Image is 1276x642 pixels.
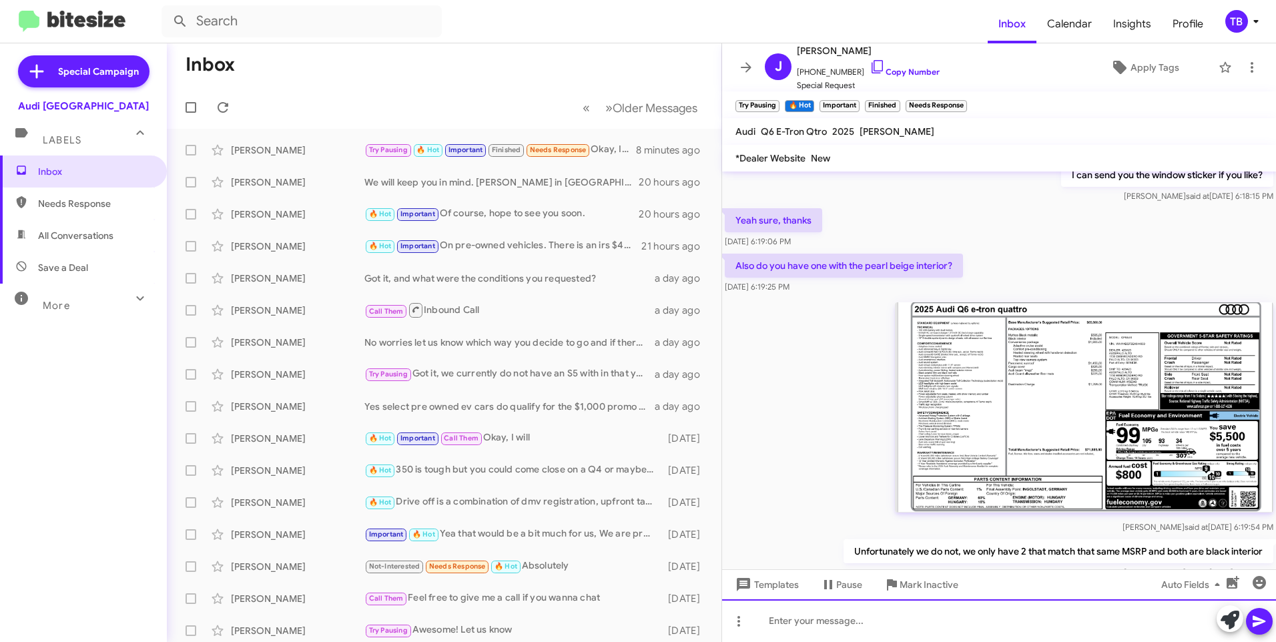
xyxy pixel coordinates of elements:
span: Labels [43,134,81,146]
span: 🔥 Hot [369,210,392,218]
div: 20 hours ago [639,176,711,189]
button: TB [1214,10,1261,33]
button: Apply Tags [1076,55,1212,79]
span: Call Them [369,594,404,603]
button: Templates [722,573,810,597]
span: said at [1186,191,1209,201]
div: [PERSON_NAME] [231,143,364,157]
p: Yeah sure, thanks [725,208,822,232]
div: [PERSON_NAME] [231,432,364,445]
div: [DATE] [662,624,711,637]
div: [PERSON_NAME] [231,464,364,477]
span: [PERSON_NAME] [860,125,934,137]
span: 🔥 Hot [369,434,392,442]
small: Important [820,100,860,112]
div: [PERSON_NAME] [231,304,364,317]
div: [DATE] [662,496,711,509]
div: No worries let us know which way you decide to go and if there is anything we can do to help make... [364,336,655,349]
span: Needs Response [429,562,486,571]
span: Special Campaign [58,65,139,78]
span: Older Messages [613,101,697,115]
button: Auto Fields [1151,573,1236,597]
span: Important [400,434,435,442]
span: Auto Fields [1161,573,1225,597]
span: Q6 E-Tron Qtro [761,125,827,137]
span: Important [400,210,435,218]
span: More [43,300,70,312]
div: [DATE] [662,560,711,573]
span: Try Pausing [369,626,408,635]
div: [PERSON_NAME] [231,496,364,509]
h1: Inbox [186,54,235,75]
div: a day ago [655,336,711,349]
span: Call Them [369,307,404,316]
div: [PERSON_NAME] [231,208,364,221]
div: Okay, I will [364,430,662,446]
p: Also do you have one with the pearl beige interior? [725,254,963,278]
div: Awesome! Let us know [364,623,662,638]
div: 20 hours ago [639,208,711,221]
span: « [583,99,590,116]
div: [DATE] [662,432,711,445]
a: Inbox [988,5,1036,43]
small: Finished [865,100,900,112]
span: Templates [733,573,799,597]
span: 🔥 Hot [369,466,392,474]
div: Of course, hope to see you soon. [364,206,639,222]
div: Drive off is a combination of dmv registration, upfront taxes and first month payment so that is ... [364,495,662,510]
small: Try Pausing [735,100,779,112]
div: a day ago [655,272,711,285]
p: Unfortunately we do not, we only have 2 that match that same MSRP and both are black interior [844,539,1273,563]
div: On pre-owned vehicles. There is an irs $4k rebate for people who qualify. [364,238,641,254]
div: Yea that would be a bit much for us, We are probably somewhere in the 5k range. [364,527,662,542]
span: Special Request [797,79,940,92]
span: said at [1185,522,1208,532]
span: Insights [1102,5,1162,43]
span: [PERSON_NAME] [DATE] 6:19:54 PM [1123,522,1273,532]
div: 21 hours ago [641,240,711,253]
div: [DATE] [662,528,711,541]
span: [PERSON_NAME] [797,43,940,59]
span: [PHONE_NUMBER] [797,59,940,79]
span: Save a Deal [38,261,88,274]
button: Previous [575,94,598,121]
span: Try Pausing [369,145,408,154]
span: Apply Tags [1131,55,1179,79]
span: *Dealer Website [735,152,806,164]
span: 2025 [832,125,854,137]
div: [PERSON_NAME] [231,272,364,285]
span: said at [1186,567,1209,577]
a: Copy Number [870,67,940,77]
div: [DATE] [662,592,711,605]
div: Got it, we currently do not have an S5 with in that yea range but I will keep my eye out if we ev... [364,366,655,382]
span: 🔥 Hot [412,530,435,539]
span: [DATE] 6:19:25 PM [725,282,789,292]
span: Finished [492,145,521,154]
div: [PERSON_NAME] [231,240,364,253]
div: TB [1225,10,1248,33]
input: Search [162,5,442,37]
div: Yes select pre owned ev cars do qualify for the $1,000 promo are you able to come in this weekend? [364,400,655,413]
a: Profile [1162,5,1214,43]
span: 🔥 Hot [416,145,439,154]
div: We will keep you in mind. [PERSON_NAME] in [GEOGRAPHIC_DATA] service is one of the best and we ar... [364,176,639,189]
div: [PERSON_NAME] [231,176,364,189]
span: Calendar [1036,5,1102,43]
button: Next [597,94,705,121]
span: Call Them [444,434,478,442]
span: [PERSON_NAME] [DATE] 6:21:29 PM [1124,567,1273,577]
span: [DATE] 6:19:06 PM [725,236,791,246]
span: Important [400,242,435,250]
div: a day ago [655,304,711,317]
span: J [775,56,782,77]
div: Feel free to give me a call if you wanna chat [364,591,662,606]
nav: Page navigation example [575,94,705,121]
span: Important [448,145,483,154]
span: Try Pausing [369,370,408,378]
span: [PERSON_NAME] [DATE] 6:18:15 PM [1124,191,1273,201]
div: 350 is tough but you could come close on a Q4 or maybe even a A3 [364,462,662,478]
button: Mark Inactive [873,573,969,597]
span: Mark Inactive [900,573,958,597]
